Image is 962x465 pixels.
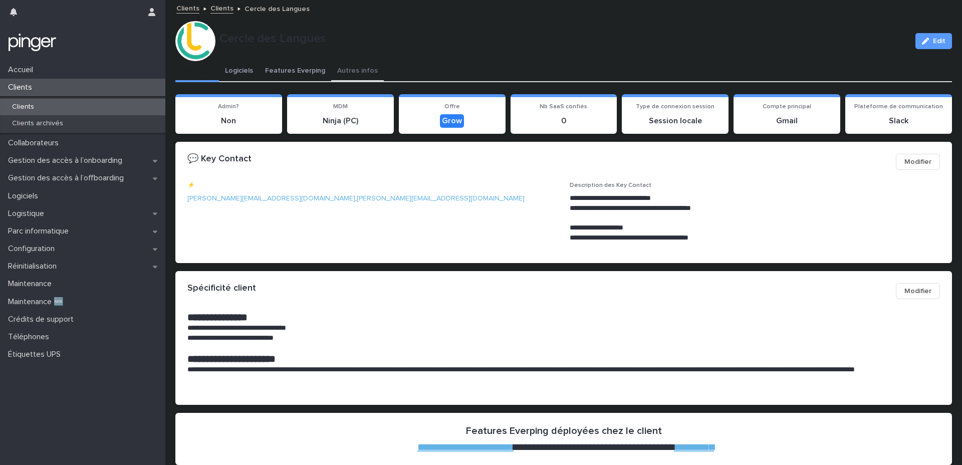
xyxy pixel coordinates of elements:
p: Étiquettes UPS [4,350,69,359]
button: Modifier [896,283,940,299]
button: Autres infos [331,61,384,82]
p: Réinitialisation [4,262,65,271]
div: Grow [440,114,464,128]
a: [PERSON_NAME][EMAIL_ADDRESS][DOMAIN_NAME] [187,195,355,202]
a: Clients [176,2,199,14]
p: Crédits de support [4,315,82,324]
p: Téléphones [4,332,57,342]
span: Modifier [904,157,931,167]
span: Compte principal [763,104,811,110]
p: Collaborateurs [4,138,67,148]
p: Maintenance 🆕 [4,297,72,307]
p: Clients [4,103,42,111]
span: Modifier [904,286,931,296]
span: Admin? [218,104,239,110]
p: Configuration [4,244,63,254]
span: Offre [444,104,460,110]
p: Logiciels [4,191,46,201]
p: Clients archivés [4,119,71,128]
p: Cercle des Langues [245,3,310,14]
span: Nb SaaS confiés [540,104,587,110]
h2: Spécificité client [187,283,256,294]
p: Slack [851,116,946,126]
p: Logistique [4,209,52,218]
p: Ninja (PC) [293,116,388,126]
p: Accueil [4,65,41,75]
button: Features Everping [259,61,331,82]
p: Non [181,116,276,126]
span: ⚡️ [187,182,195,188]
p: 0 [517,116,611,126]
p: Maintenance [4,279,60,289]
button: Synthèse [175,61,219,82]
p: Cercle des Langues [219,32,907,46]
img: mTgBEunGTSyRkCgitkcU [8,33,57,53]
span: Description des Key Contact [570,182,651,188]
h2: Features Everping déployées chez le client [466,425,662,437]
p: Gmail [740,116,834,126]
span: Type de connexion session [636,104,714,110]
p: Gestion des accès à l’onboarding [4,156,130,165]
h2: 💬 Key Contact [187,154,252,165]
a: Clients [210,2,233,14]
a: [PERSON_NAME][EMAIL_ADDRESS][DOMAIN_NAME] [357,195,525,202]
p: Clients [4,83,40,92]
p: Gestion des accès à l’offboarding [4,173,132,183]
p: , [187,193,558,204]
button: Modifier [896,154,940,170]
span: MDM [333,104,348,110]
button: Logiciels [219,61,259,82]
button: Edit [915,33,952,49]
span: Plateforme de communication [854,104,943,110]
p: Parc informatique [4,226,77,236]
span: Edit [933,38,945,45]
p: Session locale [628,116,723,126]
